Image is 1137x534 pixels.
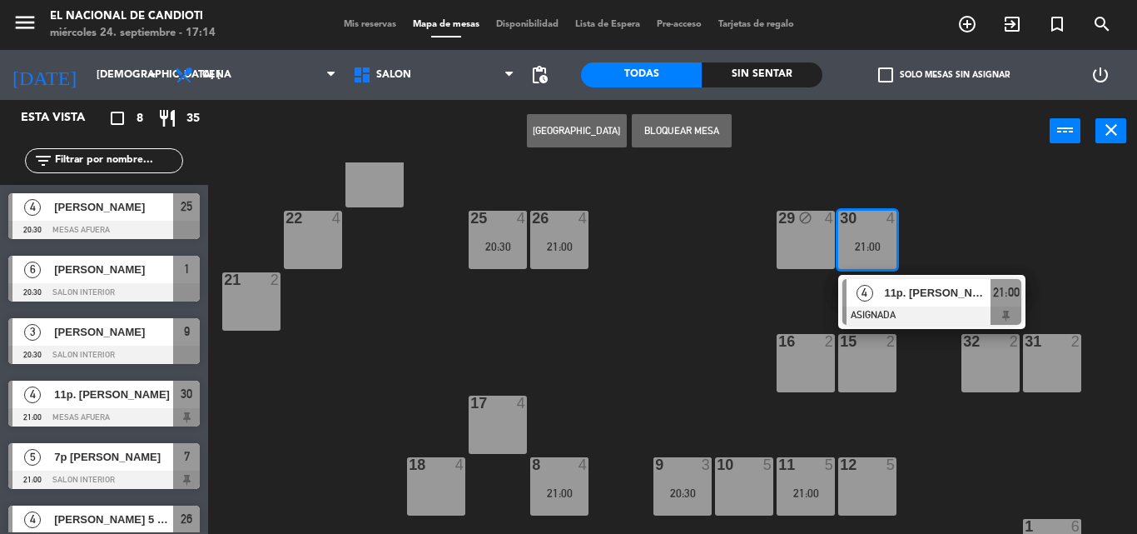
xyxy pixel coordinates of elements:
[469,241,527,252] div: 20:30
[702,457,712,472] div: 3
[710,20,802,29] span: Tarjetas de regalo
[1101,120,1121,140] i: close
[24,324,41,341] span: 3
[825,211,835,226] div: 4
[24,387,41,403] span: 4
[530,241,588,252] div: 21:00
[1071,519,1081,534] div: 6
[54,323,173,341] span: [PERSON_NAME]
[181,509,192,529] span: 26
[886,211,896,226] div: 4
[1095,118,1126,143] button: close
[184,447,190,467] span: 7
[578,457,588,472] div: 4
[394,149,404,164] div: 4
[50,25,216,42] div: miércoles 24. septiembre - 17:14
[181,384,192,404] span: 30
[409,457,410,472] div: 18
[24,262,41,278] span: 6
[567,20,648,29] span: Lista de Espera
[8,108,120,128] div: Esta vista
[963,334,964,349] div: 32
[632,114,732,147] button: Bloquear Mesa
[142,65,162,85] i: arrow_drop_down
[840,334,841,349] div: 15
[1047,14,1067,34] i: turned_in_not
[1092,14,1112,34] i: search
[470,211,471,226] div: 25
[12,10,37,35] i: menu
[53,152,182,170] input: Filtrar por nombre...
[655,457,656,472] div: 9
[527,114,627,147] button: [GEOGRAPHIC_DATA]
[470,396,471,411] div: 17
[224,272,225,287] div: 21
[878,67,893,82] span: check_box_outline_blank
[878,67,1010,82] label: Solo mesas sin asignar
[856,285,873,302] span: 4
[137,109,143,128] span: 8
[653,487,712,499] div: 20:30
[271,272,281,287] div: 2
[578,211,588,226] div: 4
[33,151,53,171] i: filter_list
[107,108,127,128] i: crop_square
[517,211,527,226] div: 4
[186,109,200,128] span: 35
[184,259,190,279] span: 1
[54,261,173,278] span: [PERSON_NAME]
[1050,118,1080,143] button: power_input
[581,62,702,87] div: Todas
[825,334,835,349] div: 2
[838,241,896,252] div: 21:00
[530,487,588,499] div: 21:00
[54,386,173,403] span: 11p. [PERSON_NAME]
[1025,519,1025,534] div: 1
[405,20,488,29] span: Mapa de mesas
[50,8,216,25] div: El Nacional de Candioti
[54,448,173,466] span: 7p [PERSON_NAME]
[648,20,710,29] span: Pre-acceso
[1055,120,1075,140] i: power_input
[957,14,977,34] i: add_circle_outline
[702,62,822,87] div: Sin sentar
[347,149,348,164] div: 23
[993,282,1020,302] span: 21:00
[12,10,37,41] button: menu
[763,457,773,472] div: 5
[532,211,533,226] div: 26
[1002,14,1022,34] i: exit_to_app
[1010,334,1020,349] div: 2
[24,512,41,528] span: 4
[1025,334,1025,349] div: 31
[376,69,411,81] span: SALON
[517,396,527,411] div: 4
[335,20,405,29] span: Mis reservas
[1071,334,1081,349] div: 2
[54,511,173,528] span: [PERSON_NAME] 5 p mesa 29 quiere
[54,198,173,216] span: [PERSON_NAME]
[157,108,177,128] i: restaurant
[24,199,41,216] span: 4
[840,457,841,472] div: 12
[1090,65,1110,85] i: power_settings_new
[884,284,991,302] span: 11p. [PERSON_NAME]
[332,211,342,226] div: 4
[488,20,567,29] span: Disponibilidad
[825,457,835,472] div: 5
[717,457,717,472] div: 10
[886,334,896,349] div: 2
[24,449,41,466] span: 5
[886,457,896,472] div: 5
[455,457,465,472] div: 4
[181,197,192,217] span: 25
[184,322,190,342] span: 9
[529,65,549,85] span: pending_actions
[202,69,231,81] span: Cena
[798,211,812,225] i: block
[777,487,835,499] div: 21:00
